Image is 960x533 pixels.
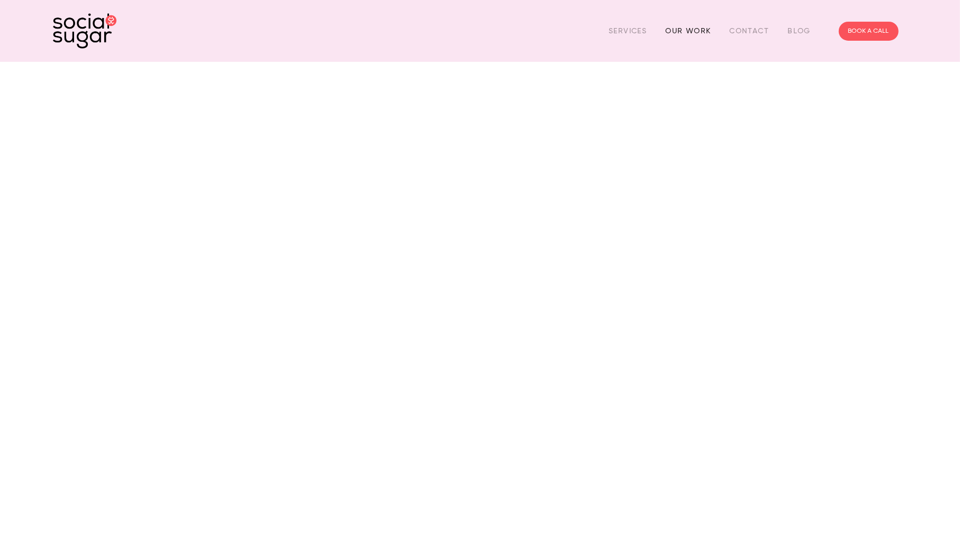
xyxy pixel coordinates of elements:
[788,23,811,39] a: Blog
[665,23,711,39] a: Our Work
[53,13,116,49] img: SocialSugar
[730,23,769,39] a: Contact
[839,22,899,41] a: BOOK A CALL
[609,23,647,39] a: Services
